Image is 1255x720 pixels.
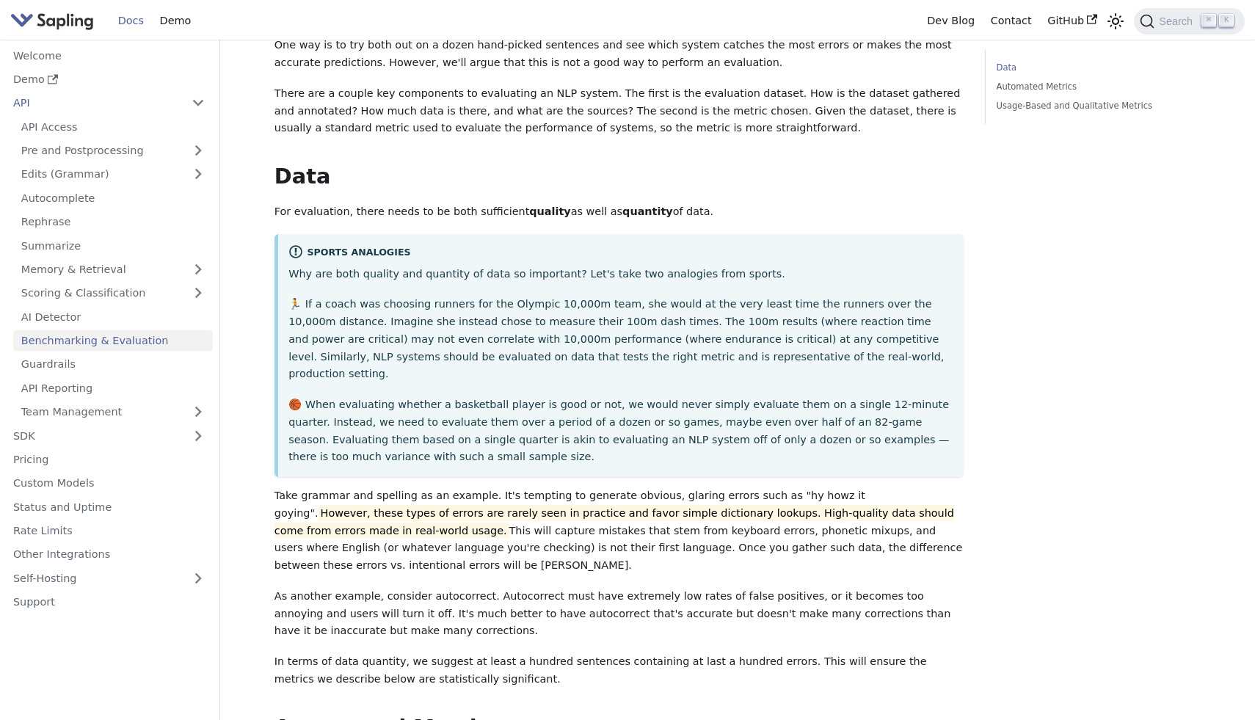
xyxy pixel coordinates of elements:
[274,37,964,72] p: One way is to try both out on a dozen hand-picked sentences and see which system catches the most...
[13,116,213,137] a: API Access
[1201,14,1216,27] kbd: ⌘
[1039,10,1105,32] a: GitHub
[1154,15,1201,27] span: Search
[529,206,570,217] strong: quality
[5,544,213,565] a: Other Integrations
[183,92,213,114] button: Collapse sidebar category 'API'
[919,10,982,32] a: Dev Blog
[5,69,213,90] a: Demo
[1219,14,1234,27] kbd: K
[274,203,964,221] p: For evaluation, there needs to be both sufficient as well as of data.
[13,401,213,423] a: Team Management
[274,164,964,190] h2: Data
[274,487,964,575] p: Take grammar and spelling as an example. It's tempting to generate obvious, glaring errors such a...
[274,588,964,640] p: As another example, consider autocorrect. Autocorrect must have extremely low rates of false posi...
[110,10,152,32] a: Docs
[5,92,183,114] a: API
[622,206,673,217] strong: quantity
[13,330,213,352] a: Benchmarking & Evaluation
[10,10,94,32] img: Sapling.ai
[5,567,213,589] a: Self-Hosting
[288,244,953,262] div: Sports Analogies
[1105,10,1127,32] button: Switch between dark and light mode (currently light mode)
[1134,8,1244,34] button: Search (Command+K)
[183,425,213,446] button: Expand sidebar category 'SDK'
[274,505,954,539] mark: However, these types of errors are rarely seen in practice and favor simple dictionary lookups. H...
[13,164,213,185] a: Edits (Grammar)
[983,10,1040,32] a: Contact
[5,449,213,470] a: Pricing
[13,259,213,280] a: Memory & Retrieval
[5,473,213,494] a: Custom Models
[13,140,213,161] a: Pre and Postprocessing
[13,283,213,304] a: Scoring & Classification
[13,235,213,256] a: Summarize
[5,592,213,613] a: Support
[10,10,99,32] a: Sapling.ai
[997,80,1196,94] a: Automated Metrics
[288,266,953,283] p: Why are both quality and quantity of data so important? Let's take two analogies from sports.
[997,99,1196,113] a: Usage-Based and Qualitative Metrics
[274,653,964,688] p: In terms of data quantity, we suggest at least a hundred sentences containing at last a hundred e...
[288,296,953,383] p: 🏃 If a coach was choosing runners for the Olympic 10,000m team, she would at the very least time ...
[997,61,1196,75] a: Data
[13,354,213,375] a: Guardrails
[5,520,213,542] a: Rate Limits
[5,496,213,517] a: Status and Uptime
[13,377,213,399] a: API Reporting
[152,10,199,32] a: Demo
[5,425,183,446] a: SDK
[13,306,213,327] a: AI Detector
[13,187,213,208] a: Autocomplete
[288,396,953,466] p: 🏀 When evaluating whether a basketball player is good or not, we would never simply evaluate them...
[274,85,964,137] p: There are a couple key components to evaluating an NLP system. The first is the evaluation datase...
[13,211,213,233] a: Rephrase
[5,45,213,66] a: Welcome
